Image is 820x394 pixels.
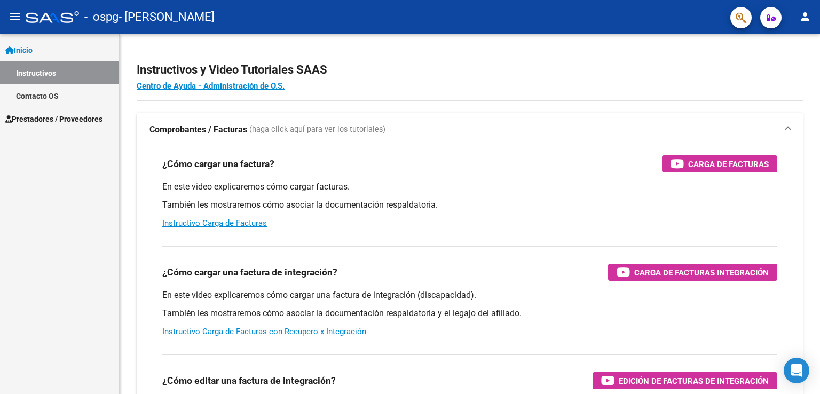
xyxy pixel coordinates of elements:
[149,124,247,136] strong: Comprobantes / Facturas
[137,81,285,91] a: Centro de Ayuda - Administración de O.S.
[162,199,777,211] p: También les mostraremos cómo asociar la documentación respaldatoria.
[5,113,102,125] span: Prestadores / Proveedores
[249,124,385,136] span: (haga click aquí para ver los tutoriales)
[634,266,769,279] span: Carga de Facturas Integración
[162,265,337,280] h3: ¿Cómo cargar una factura de integración?
[608,264,777,281] button: Carga de Facturas Integración
[799,10,811,23] mat-icon: person
[784,358,809,383] div: Open Intercom Messenger
[162,218,267,228] a: Instructivo Carga de Facturas
[162,181,777,193] p: En este video explicaremos cómo cargar facturas.
[662,155,777,172] button: Carga de Facturas
[162,156,274,171] h3: ¿Cómo cargar una factura?
[619,374,769,388] span: Edición de Facturas de integración
[162,308,777,319] p: También les mostraremos cómo asociar la documentación respaldatoria y el legajo del afiliado.
[137,113,803,147] mat-expansion-panel-header: Comprobantes / Facturas (haga click aquí para ver los tutoriales)
[162,327,366,336] a: Instructivo Carga de Facturas con Recupero x Integración
[688,157,769,171] span: Carga de Facturas
[9,10,21,23] mat-icon: menu
[5,44,33,56] span: Inicio
[593,372,777,389] button: Edición de Facturas de integración
[137,60,803,80] h2: Instructivos y Video Tutoriales SAAS
[119,5,215,29] span: - [PERSON_NAME]
[162,373,336,388] h3: ¿Cómo editar una factura de integración?
[162,289,777,301] p: En este video explicaremos cómo cargar una factura de integración (discapacidad).
[84,5,119,29] span: - ospg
